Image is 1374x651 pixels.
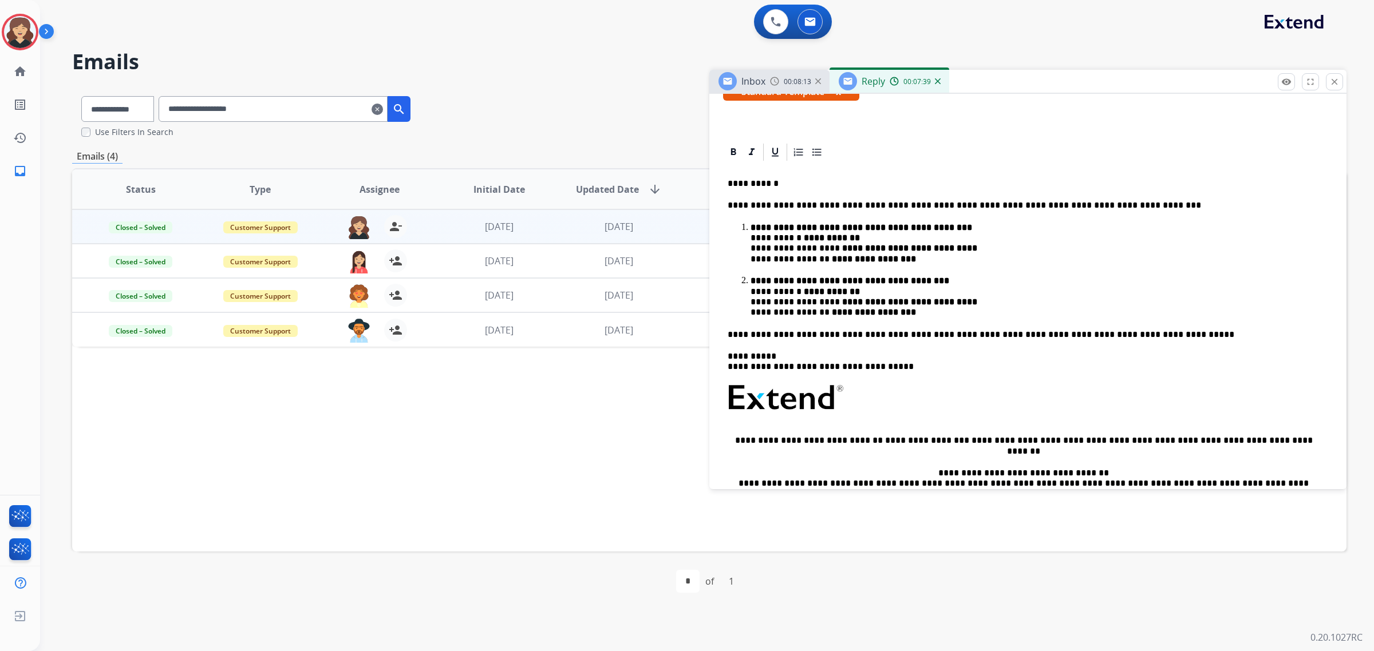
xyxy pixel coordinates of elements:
div: Underline [767,144,784,161]
mat-icon: person_add [389,288,402,302]
span: [DATE] [605,289,633,301]
span: Initial Date [473,182,525,196]
span: Closed – Solved [109,221,172,233]
span: Reply [862,75,885,88]
span: Closed – Solved [109,256,172,268]
div: Italic [743,144,760,161]
span: Updated Date [576,182,639,196]
span: 00:07:39 [903,77,931,86]
span: Customer Support [223,221,298,233]
mat-icon: person_add [389,323,402,337]
span: [DATE] [605,255,633,267]
span: Customer Support [223,325,298,337]
mat-icon: search [392,102,406,116]
span: Status [126,182,156,196]
span: Closed – Solved [109,325,172,337]
span: [DATE] [605,324,633,336]
span: Type [250,182,271,196]
span: [DATE] [485,324,514,336]
span: Customer Support [223,290,298,302]
mat-icon: home [13,65,27,78]
p: Emails (4) [72,149,123,164]
img: agent-avatar [348,215,370,239]
h2: Emails [72,50,1347,73]
span: Inbox [741,75,765,88]
div: of [705,574,714,588]
mat-icon: inbox [13,164,27,178]
mat-icon: clear [372,102,383,116]
p: 0.20.1027RC [1310,630,1363,644]
label: Use Filters In Search [95,126,173,138]
span: [DATE] [485,255,514,267]
mat-icon: close [1329,77,1340,87]
mat-icon: arrow_downward [648,182,662,196]
div: Bold [725,144,742,161]
span: Customer Support [223,256,298,268]
img: agent-avatar [348,319,370,343]
div: Bullet List [808,144,826,161]
img: avatar [4,16,36,48]
div: 1 [720,570,743,593]
mat-icon: list_alt [13,98,27,112]
span: Closed – Solved [109,290,172,302]
span: [DATE] [485,289,514,301]
mat-icon: history [13,131,27,145]
mat-icon: remove_red_eye [1281,77,1292,87]
span: 00:08:13 [784,77,811,86]
div: Ordered List [790,144,807,161]
span: Assignee [360,182,400,196]
mat-icon: fullscreen [1305,77,1316,87]
mat-icon: person_add [389,254,402,268]
span: [DATE] [605,220,633,233]
img: agent-avatar [348,284,370,308]
mat-icon: person_remove [389,220,402,233]
span: [DATE] [485,220,514,233]
img: agent-avatar [348,249,370,273]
